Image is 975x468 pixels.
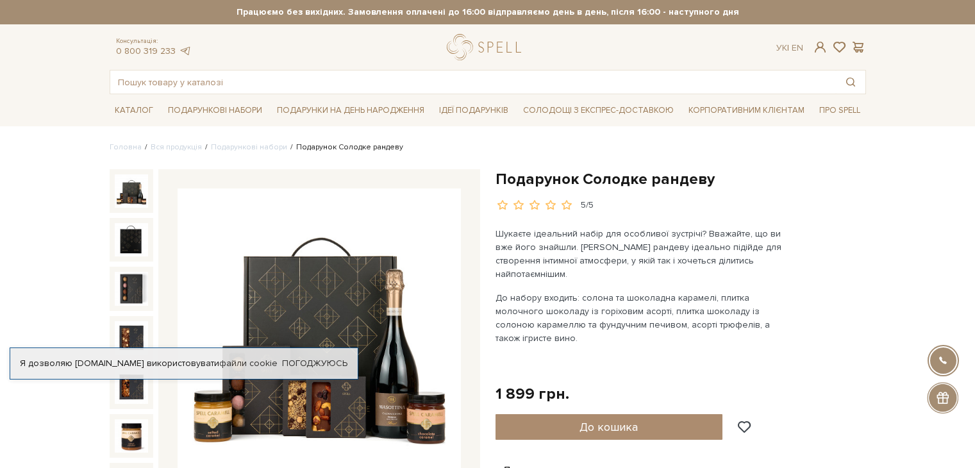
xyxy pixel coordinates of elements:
[115,272,148,305] img: Подарунок Солодке рандеву
[579,420,638,434] span: До кошика
[110,71,836,94] input: Пошук товару у каталозі
[163,101,267,121] a: Подарункові набори
[776,42,803,54] div: Ук
[814,101,865,121] a: Про Spell
[434,101,513,121] a: Ідеї подарунків
[115,223,148,256] img: Подарунок Солодке рандеву
[792,42,803,53] a: En
[116,46,176,56] a: 0 800 319 233
[115,321,148,355] img: Подарунок Солодке рандеву
[496,227,796,281] p: Шукаєте ідеальний набір для особливої зустрічі? Вважайте, що ви вже його знайшли. [PERSON_NAME] р...
[115,174,148,208] img: Подарунок Солодке рандеву
[110,101,158,121] a: Каталог
[151,142,202,152] a: Вся продукція
[496,169,866,189] h1: Подарунок Солодке рандеву
[447,34,527,60] a: logo
[116,37,192,46] span: Консультація:
[287,142,403,153] li: Подарунок Солодке рандеву
[219,358,278,369] a: файли cookie
[115,419,148,453] img: Подарунок Солодке рандеву
[110,6,866,18] strong: Працюємо без вихідних. Замовлення оплачені до 16:00 відправляємо день в день, після 16:00 - насту...
[110,142,142,152] a: Головна
[496,414,723,440] button: До кошика
[496,291,796,345] p: До набору входить: солона та шоколадна карамелі, плитка молочного шоколаду із горіховим асорті, п...
[787,42,789,53] span: |
[272,101,429,121] a: Подарунки на День народження
[179,46,192,56] a: telegram
[581,199,594,212] div: 5/5
[683,101,810,121] a: Корпоративним клієнтам
[282,358,347,369] a: Погоджуюсь
[10,358,358,369] div: Я дозволяю [DOMAIN_NAME] використовувати
[496,384,569,404] div: 1 899 грн.
[211,142,287,152] a: Подарункові набори
[115,370,148,403] img: Подарунок Солодке рандеву
[836,71,865,94] button: Пошук товару у каталозі
[518,99,679,121] a: Солодощі з експрес-доставкою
